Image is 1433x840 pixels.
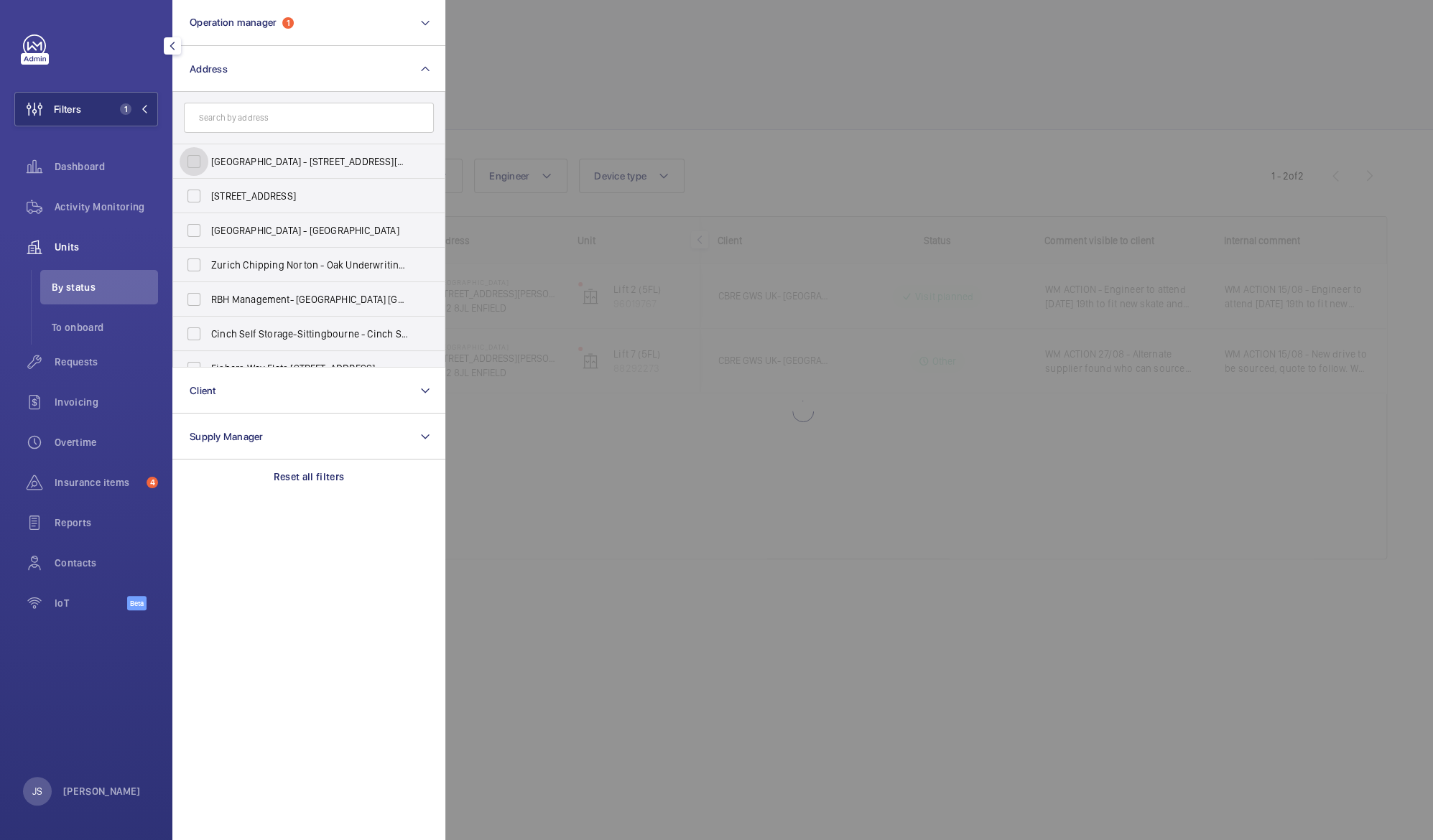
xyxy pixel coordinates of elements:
span: Units [55,240,158,254]
span: Dashboard [55,159,158,174]
span: Requests [55,355,158,369]
span: IoT [55,596,127,610]
button: Filters1 [14,92,158,126]
span: Invoicing [55,395,158,409]
p: [PERSON_NAME] [63,784,141,798]
span: Contacts [55,556,158,570]
span: Activity Monitoring [55,200,158,214]
span: Beta [127,596,147,610]
span: Reports [55,515,158,530]
span: 4 [147,477,158,488]
span: To onboard [52,320,158,335]
span: By status [52,280,158,294]
span: 1 [120,103,131,115]
span: Overtime [55,435,158,449]
span: Insurance items [55,475,141,490]
span: Filters [54,102,81,116]
p: JS [32,784,42,798]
